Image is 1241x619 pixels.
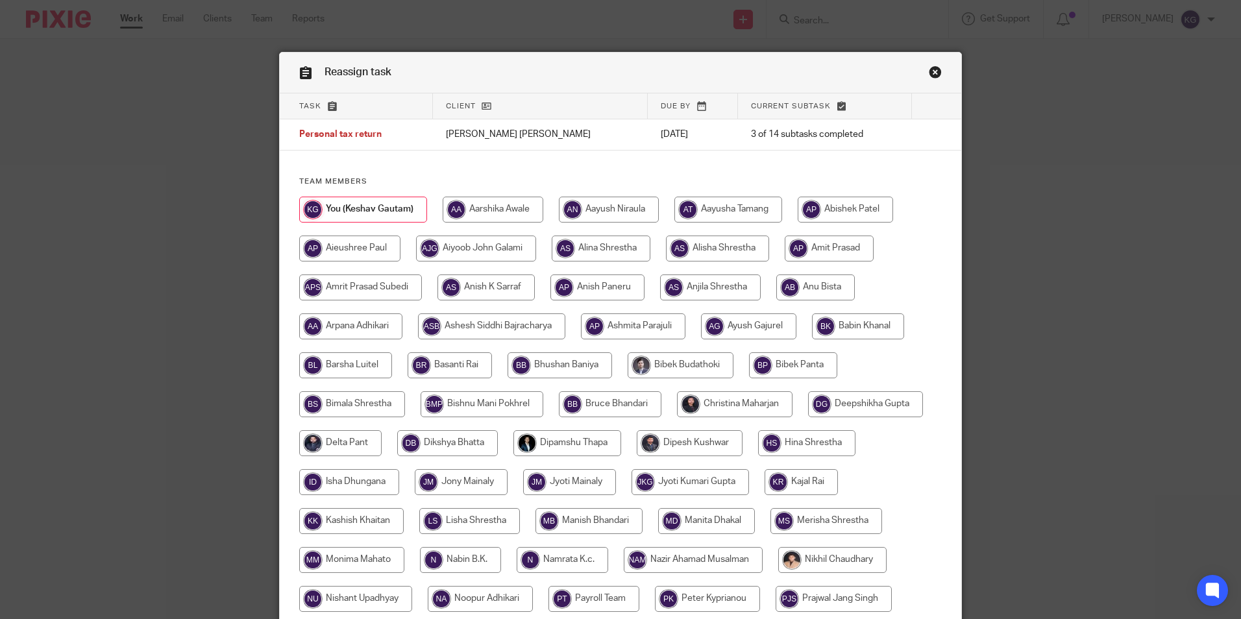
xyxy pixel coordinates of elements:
span: Reassign task [325,67,391,77]
span: Task [299,103,321,110]
span: Personal tax return [299,130,382,140]
a: Close this dialog window [929,66,942,83]
p: [DATE] [661,128,725,141]
td: 3 of 14 subtasks completed [738,119,912,151]
span: Current subtask [751,103,831,110]
span: Client [446,103,476,110]
h4: Team members [299,176,942,187]
span: Due by [661,103,691,110]
p: [PERSON_NAME] [PERSON_NAME] [446,128,635,141]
